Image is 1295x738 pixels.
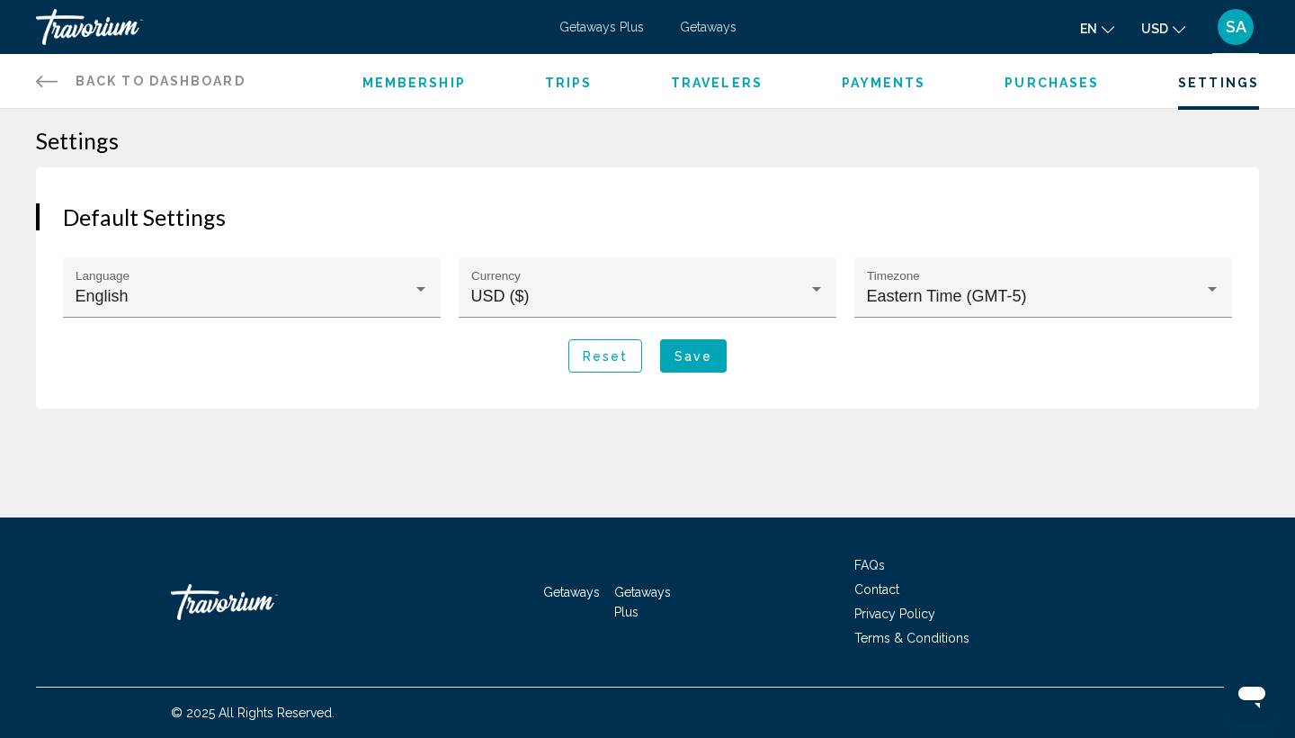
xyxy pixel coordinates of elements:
a: Trips [545,76,593,90]
a: Privacy Policy [854,607,935,621]
a: Getaways [680,20,737,34]
a: Purchases [1005,76,1099,90]
a: Terms & Conditions [854,631,969,645]
a: Getaways [543,585,600,599]
a: Travelers [671,76,763,90]
h2: Default Settings [63,203,1232,230]
span: USD ($) [471,287,530,305]
a: Travorium [36,9,541,45]
span: SA [1226,18,1246,36]
a: Payments [842,76,926,90]
span: English [76,287,129,305]
span: Back to Dashboard [76,74,246,88]
span: Reset [583,349,629,364]
a: Membership [362,76,466,90]
button: User Menu [1212,8,1259,46]
iframe: Button to launch messaging window [1223,666,1281,724]
a: Getaways Plus [614,585,671,619]
a: Back to Dashboard [36,54,246,108]
span: Eastern Time (GMT-5) [867,287,1027,305]
h1: Settings [36,127,1259,154]
a: Contact [854,582,899,597]
span: USD [1141,22,1168,36]
span: Save [674,349,712,364]
button: Change language [1080,15,1114,41]
button: Reset [568,339,643,373]
span: © 2025 All Rights Reserved. [171,706,335,720]
button: Change currency [1141,15,1185,41]
button: Save [660,339,727,373]
a: Settings [1178,76,1259,90]
a: Getaways Plus [559,20,644,34]
a: FAQs [854,558,885,572]
a: Travorium [171,575,351,629]
span: en [1080,22,1097,36]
